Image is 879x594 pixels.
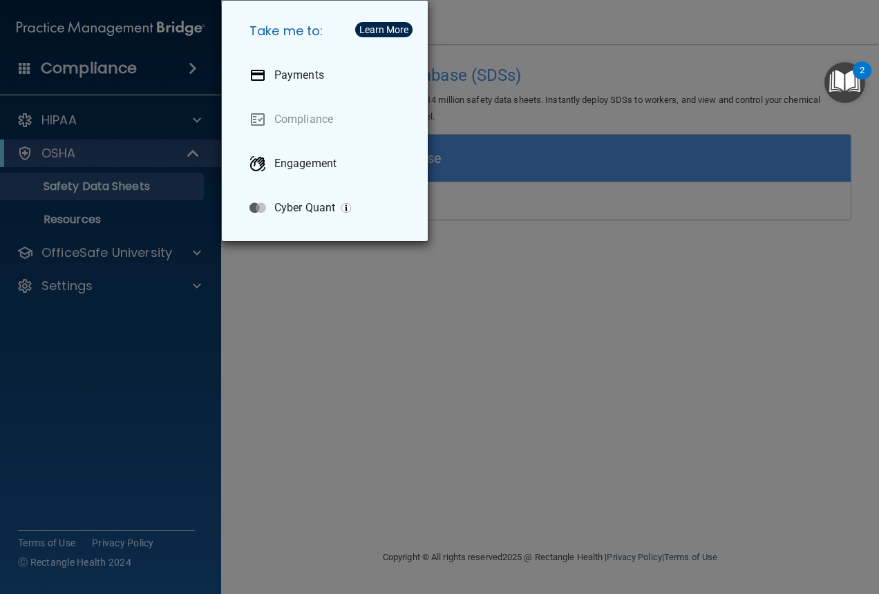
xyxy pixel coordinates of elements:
button: Learn More [355,22,413,37]
h5: Take me to: [238,12,417,50]
div: 2 [860,70,864,88]
p: Payments [274,68,324,82]
a: Payments [238,56,417,95]
p: Cyber Quant [274,201,335,215]
a: Cyber Quant [238,189,417,227]
a: Engagement [238,144,417,183]
p: Engagement [274,157,337,171]
div: Learn More [359,25,408,35]
button: Open Resource Center, 2 new notifications [824,62,865,103]
a: Compliance [238,100,417,139]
